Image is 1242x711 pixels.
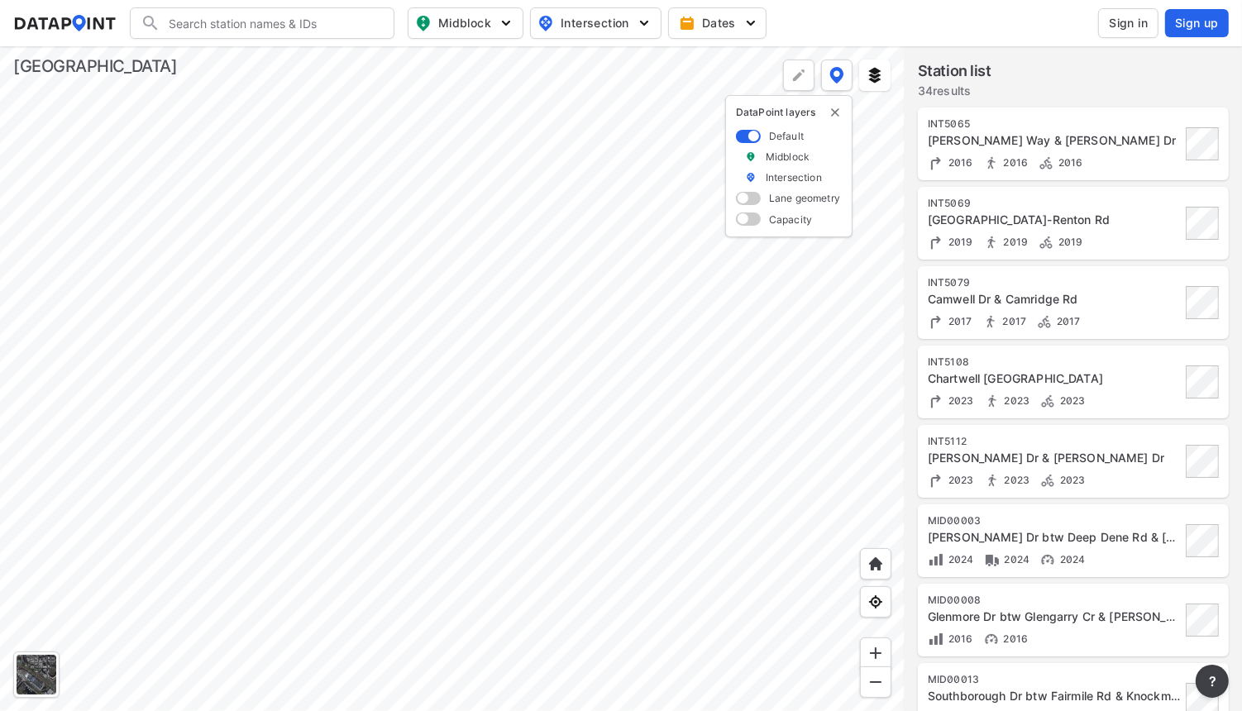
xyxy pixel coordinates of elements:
[918,60,991,83] label: Station list
[1053,315,1081,327] span: 2017
[928,673,1181,686] div: MID00013
[1000,236,1029,248] span: 2019
[928,197,1181,210] div: INT5069
[867,674,884,690] img: MAAAAAElFTkSuQmCC
[1000,632,1029,645] span: 2016
[928,514,1181,527] div: MID00003
[944,156,973,169] span: 2016
[944,315,972,327] span: 2017
[1165,9,1229,37] button: Sign up
[928,132,1181,149] div: Taylor Way & Stevens Dr
[944,474,974,486] span: 2023
[944,553,974,565] span: 2024
[928,529,1181,546] div: Stevens Dr btw Deep Dene Rd & Normanby Cr
[679,15,695,31] img: calendar-gold.39a51dde.svg
[928,212,1181,228] div: Cross Creek Rd & Tyrol Rd-Renton Rd
[928,688,1181,704] div: Southborough Dr btw Fairmile Rd & Knockmaroon Rd
[829,67,844,84] img: data-point-layers.37681fc9.svg
[860,548,891,580] div: Home
[536,13,556,33] img: map_pin_int.54838e6b.svg
[1000,156,1029,169] span: 2016
[1109,15,1148,31] span: Sign in
[860,586,891,618] div: View my location
[160,10,384,36] input: Search
[1095,8,1162,38] a: Sign in
[636,15,652,31] img: 5YPKRKmlfpI5mqlR8AD95paCi+0kK1fRFDJSaMmawlwaeJcJwk9O2fotCW5ve9gAAAAASUVORK5CYII=
[821,60,853,91] button: DataPoint layers
[928,155,944,171] img: Turning count
[1196,665,1229,698] button: more
[743,15,759,31] img: 5YPKRKmlfpI5mqlR8AD95paCi+0kK1fRFDJSaMmawlwaeJcJwk9O2fotCW5ve9gAAAAASUVORK5CYII=
[928,551,944,568] img: Volume count
[1038,155,1054,171] img: Bicycle count
[1039,393,1056,409] img: Bicycle count
[13,15,117,31] img: dataPointLogo.9353c09d.svg
[918,83,991,99] label: 34 results
[984,393,1001,409] img: Pedestrian count
[769,129,804,143] label: Default
[736,106,842,119] p: DataPoint layers
[1001,394,1030,407] span: 2023
[859,60,891,91] button: External layers
[1038,234,1054,251] img: Bicycle count
[1162,9,1229,37] a: Sign up
[415,13,513,33] span: Midblock
[537,13,651,33] span: Intersection
[1054,156,1083,169] span: 2016
[791,67,807,84] img: +Dz8AAAAASUVORK5CYII=
[928,276,1181,289] div: INT5079
[944,632,973,645] span: 2016
[928,435,1181,448] div: INT5112
[668,7,767,39] button: Dates
[498,15,514,31] img: 5YPKRKmlfpI5mqlR8AD95paCi+0kK1fRFDJSaMmawlwaeJcJwk9O2fotCW5ve9gAAAAASUVORK5CYII=
[766,170,822,184] label: Intersection
[928,117,1181,131] div: INT5065
[867,556,884,572] img: +XpAUvaXAN7GudzAAAAAElFTkSuQmCC
[983,234,1000,251] img: Pedestrian count
[1056,394,1086,407] span: 2023
[1056,553,1086,565] span: 2024
[1054,236,1083,248] span: 2019
[682,15,756,31] span: Dates
[783,60,814,91] div: Polygon tool
[928,594,1181,607] div: MID00008
[928,608,1181,625] div: Glenmore Dr btw Glengarry Cr & Stevens Dr
[1098,8,1158,38] button: Sign in
[408,7,523,39] button: Midblock
[983,155,1000,171] img: Pedestrian count
[983,631,1000,647] img: Vehicle speed
[1001,474,1030,486] span: 2023
[982,313,999,330] img: Pedestrian count
[928,370,1181,387] div: Chartwell Dr & Cross Creek Rd
[928,291,1181,308] div: Camwell Dr & Camridge Rd
[867,645,884,661] img: ZvzfEJKXnyWIrJytrsY285QMwk63cM6Drc+sIAAAAASUVORK5CYII=
[829,106,842,119] img: close-external-leyer.3061a1c7.svg
[928,472,944,489] img: Turning count
[1039,472,1056,489] img: Bicycle count
[766,150,810,164] label: Midblock
[984,551,1001,568] img: Vehicle class
[984,472,1001,489] img: Pedestrian count
[745,170,757,184] img: marker_Intersection.6861001b.svg
[1175,15,1219,31] span: Sign up
[944,236,973,248] span: 2019
[928,313,944,330] img: Turning count
[928,631,944,647] img: Volume count
[928,234,944,251] img: Turning count
[530,7,662,39] button: Intersection
[829,106,842,119] button: delete
[867,67,883,84] img: layers.ee07997e.svg
[1001,553,1030,565] span: 2024
[860,637,891,669] div: Zoom in
[769,191,840,205] label: Lane geometry
[1039,551,1056,568] img: Vehicle speed
[769,212,812,227] label: Capacity
[1036,313,1053,330] img: Bicycle count
[413,13,433,33] img: map_pin_mid.602f9df1.svg
[745,150,757,164] img: marker_Midblock.5ba75e30.svg
[928,355,1181,369] div: INT5108
[928,393,944,409] img: Turning count
[867,594,884,610] img: zeq5HYn9AnE9l6UmnFLPAAAAAElFTkSuQmCC
[13,651,60,698] div: Toggle basemap
[1056,474,1086,486] span: 2023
